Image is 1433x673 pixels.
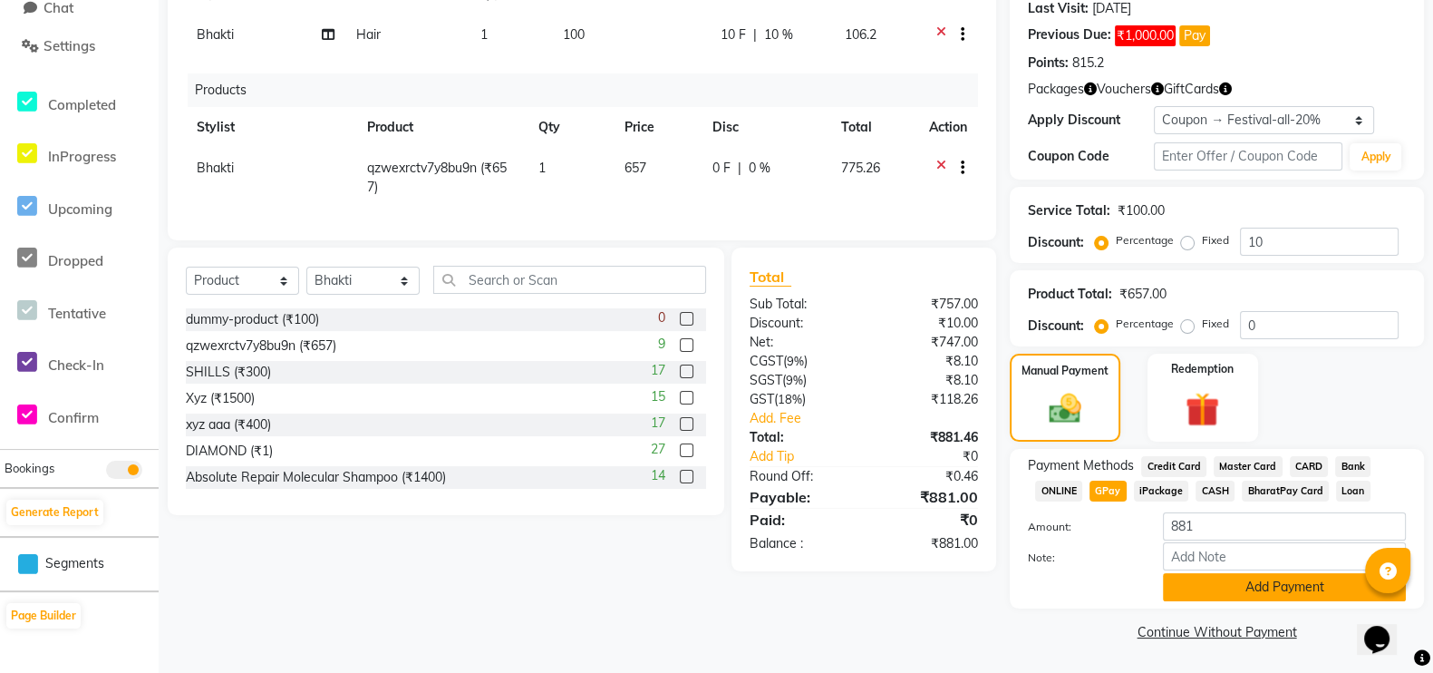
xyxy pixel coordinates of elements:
[651,414,665,433] span: 17
[702,107,830,148] th: Disc
[736,534,864,553] div: Balance :
[625,160,646,176] span: 657
[48,409,99,426] span: Confirm
[658,335,665,354] span: 9
[1028,25,1111,46] div: Previous Due:
[1028,80,1084,99] span: Packages
[356,26,381,43] span: Hair
[1154,142,1343,171] input: Enter Offer / Coupon Code
[356,107,528,148] th: Product
[786,373,803,387] span: 9%
[186,442,273,461] div: DIAMOND (₹1)
[186,389,255,408] div: Xyz (₹1500)
[778,392,802,406] span: 18%
[367,160,507,195] span: qzwexrctv7y8bu9n (₹657)
[1072,54,1104,73] div: 815.2
[1014,550,1149,566] label: Note:
[864,371,992,390] div: ₹8.10
[864,428,992,447] div: ₹881.46
[6,603,81,629] button: Page Builder
[44,37,95,54] span: Settings
[712,159,731,178] span: 0 F
[864,333,992,352] div: ₹747.00
[736,371,864,390] div: ( )
[1171,361,1234,377] label: Redemption
[186,310,319,329] div: dummy-product (₹100)
[1242,481,1329,502] span: BharatPay Card
[1014,519,1149,535] label: Amount:
[864,295,992,314] div: ₹757.00
[528,107,614,148] th: Qty
[864,486,992,508] div: ₹881.00
[1028,317,1084,336] div: Discount:
[736,467,864,486] div: Round Off:
[736,333,864,352] div: Net:
[186,415,271,434] div: xyz aaa (₹400)
[1163,573,1406,601] button: Add Payment
[787,354,804,368] span: 9%
[1028,147,1154,166] div: Coupon Code
[48,356,104,374] span: Check-In
[5,36,154,57] a: Settings
[721,25,746,44] span: 10 F
[841,160,880,176] span: 775.26
[1013,623,1420,642] a: Continue Without Payment
[1118,201,1165,220] div: ₹100.00
[186,336,336,356] div: qzwexrctv7y8bu9n (₹657)
[736,409,992,428] a: Add. Fee
[1119,285,1167,304] div: ₹657.00
[1163,512,1406,541] input: Amount
[918,107,978,148] th: Action
[750,372,782,388] span: SGST
[614,107,701,148] th: Price
[845,26,876,43] span: 106.2
[1164,80,1219,99] span: GiftCards
[736,447,885,466] a: Add Tip
[864,509,992,531] div: ₹0
[1089,481,1127,502] span: GPay
[1097,80,1151,99] span: Vouchers
[1116,316,1174,332] label: Percentage
[45,554,104,573] span: Segments
[1336,481,1370,502] span: Loan
[658,308,665,327] span: 0
[1350,143,1401,171] button: Apply
[736,314,864,333] div: Discount:
[48,252,103,269] span: Dropped
[197,160,234,176] span: Bhakti
[197,26,234,43] span: Bhakti
[1134,481,1189,502] span: iPackage
[736,390,864,409] div: ( )
[1175,388,1230,431] img: _gift.svg
[749,159,770,178] span: 0 %
[738,159,741,178] span: |
[186,107,356,148] th: Stylist
[651,440,665,459] span: 27
[1028,201,1110,220] div: Service Total:
[1202,316,1229,332] label: Fixed
[5,461,54,475] span: Bookings
[1214,456,1283,477] span: Master Card
[1028,54,1069,73] div: Points:
[736,295,864,314] div: Sub Total:
[886,447,992,466] div: ₹0
[563,26,585,43] span: 100
[864,467,992,486] div: ₹0.46
[1035,481,1082,502] span: ONLINE
[1028,111,1154,130] div: Apply Discount
[1357,600,1415,655] iframe: chat widget
[48,96,116,113] span: Completed
[736,509,864,531] div: Paid:
[538,160,546,176] span: 1
[651,387,665,406] span: 15
[1163,542,1406,571] input: Add Note
[864,534,992,553] div: ₹881.00
[6,500,103,525] button: Generate Report
[750,353,783,369] span: CGST
[764,25,793,44] span: 10 %
[651,466,665,485] span: 14
[186,363,271,382] div: SHILLS (₹300)
[433,266,706,294] input: Search or Scan
[48,200,112,218] span: Upcoming
[1115,25,1176,46] span: ₹1,000.00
